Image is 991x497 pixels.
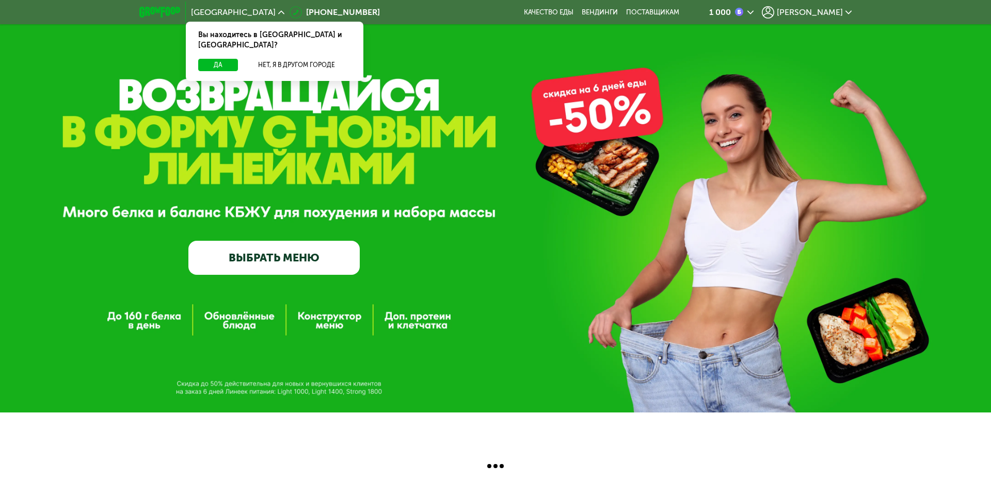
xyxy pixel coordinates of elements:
button: Нет, я в другом городе [242,59,351,71]
div: поставщикам [626,8,679,16]
span: [GEOGRAPHIC_DATA] [191,8,276,16]
a: Качество еды [524,8,573,16]
div: Вы находитесь в [GEOGRAPHIC_DATA] и [GEOGRAPHIC_DATA]? [186,22,363,59]
button: Да [198,59,238,71]
div: 1 000 [709,8,731,16]
a: ВЫБРАТЬ МЕНЮ [188,241,360,275]
a: [PHONE_NUMBER] [290,6,380,19]
a: Вендинги [582,8,618,16]
span: [PERSON_NAME] [777,8,843,16]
